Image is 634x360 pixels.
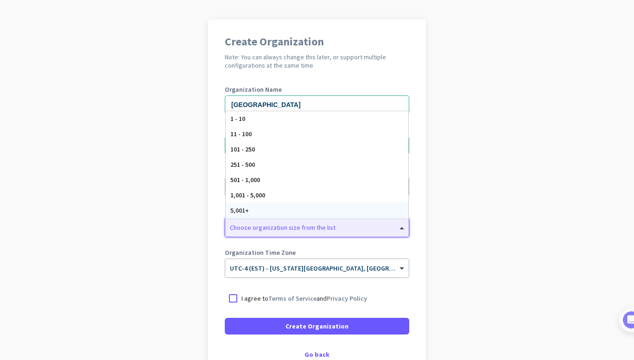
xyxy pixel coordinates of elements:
span: 1 - 10 [230,114,245,123]
span: Create Organization [285,322,349,331]
div: Options List [226,111,408,218]
span: 1,001 - 5,000 [230,191,265,199]
div: Go back [225,351,409,358]
span: 101 - 250 [230,145,255,153]
label: Organization Time Zone [225,249,409,256]
input: What is the name of your organization? [225,95,409,114]
span: 5,001+ [230,206,249,215]
h1: Create Organization [225,36,409,47]
input: 201-555-0123 [225,136,409,155]
a: Privacy Policy [327,294,367,303]
h2: Note: You can always change this later, or support multiple configurations at the same time [225,53,409,69]
a: Terms of Service [268,294,317,303]
label: Organization language [225,168,292,174]
span: 11 - 100 [230,130,252,138]
label: Organization Name [225,86,409,93]
span: 251 - 500 [230,160,255,169]
label: Organization Size (Optional) [225,208,409,215]
label: Phone Number [225,127,409,133]
button: Create Organization [225,318,409,335]
p: I agree to and [241,294,367,303]
span: 501 - 1,000 [230,176,260,184]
